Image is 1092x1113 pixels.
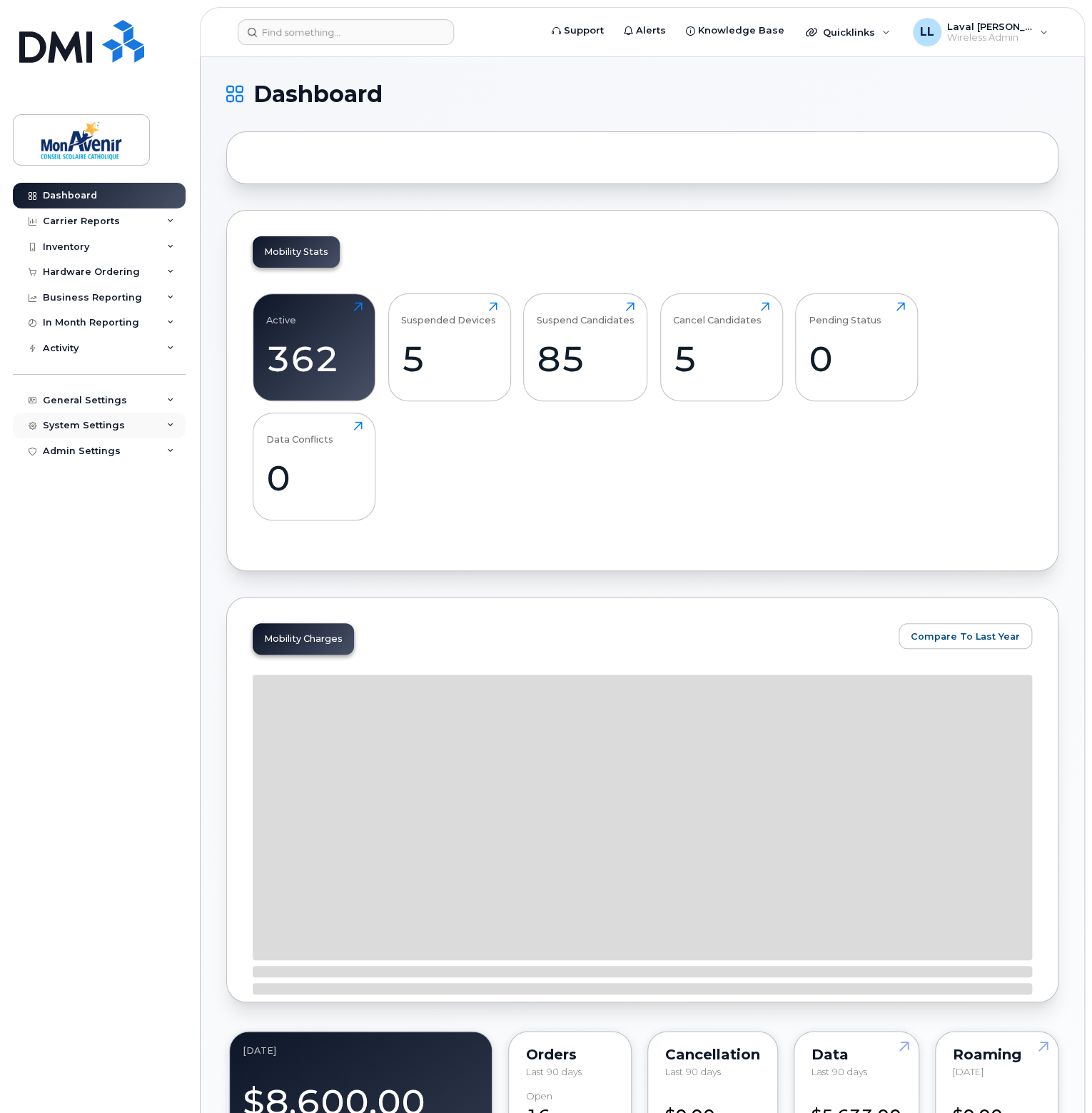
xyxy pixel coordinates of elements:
[953,1049,1041,1060] div: Roaming
[401,302,496,326] div: Suspended Devices
[253,84,383,105] span: Dashboard
[953,1066,984,1077] span: [DATE]
[673,302,769,393] a: Cancel Candidates5
[809,302,881,326] div: Pending Status
[266,421,363,513] a: Data Conflicts0
[401,338,497,380] div: 5
[899,623,1032,649] button: Compare To Last Year
[673,302,762,326] div: Cancel Candidates
[266,457,363,499] div: 0
[526,1066,582,1077] span: Last 90 days
[537,338,635,380] div: 85
[537,302,635,326] div: Suspend Candidates
[911,630,1020,643] span: Compare To Last Year
[526,1091,552,1102] div: Open
[266,302,363,393] a: Active362
[266,302,296,326] div: Active
[243,1044,479,1056] div: September 2025
[809,302,905,393] a: Pending Status0
[401,302,497,393] a: Suspended Devices5
[665,1049,760,1060] div: Cancellation
[812,1066,867,1077] span: Last 90 days
[665,1066,721,1077] span: Last 90 days
[809,338,905,380] div: 0
[266,421,333,445] div: Data Conflicts
[812,1049,901,1060] div: Data
[526,1049,614,1060] div: Orders
[537,302,635,393] a: Suspend Candidates85
[673,338,769,380] div: 5
[266,338,363,380] div: 362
